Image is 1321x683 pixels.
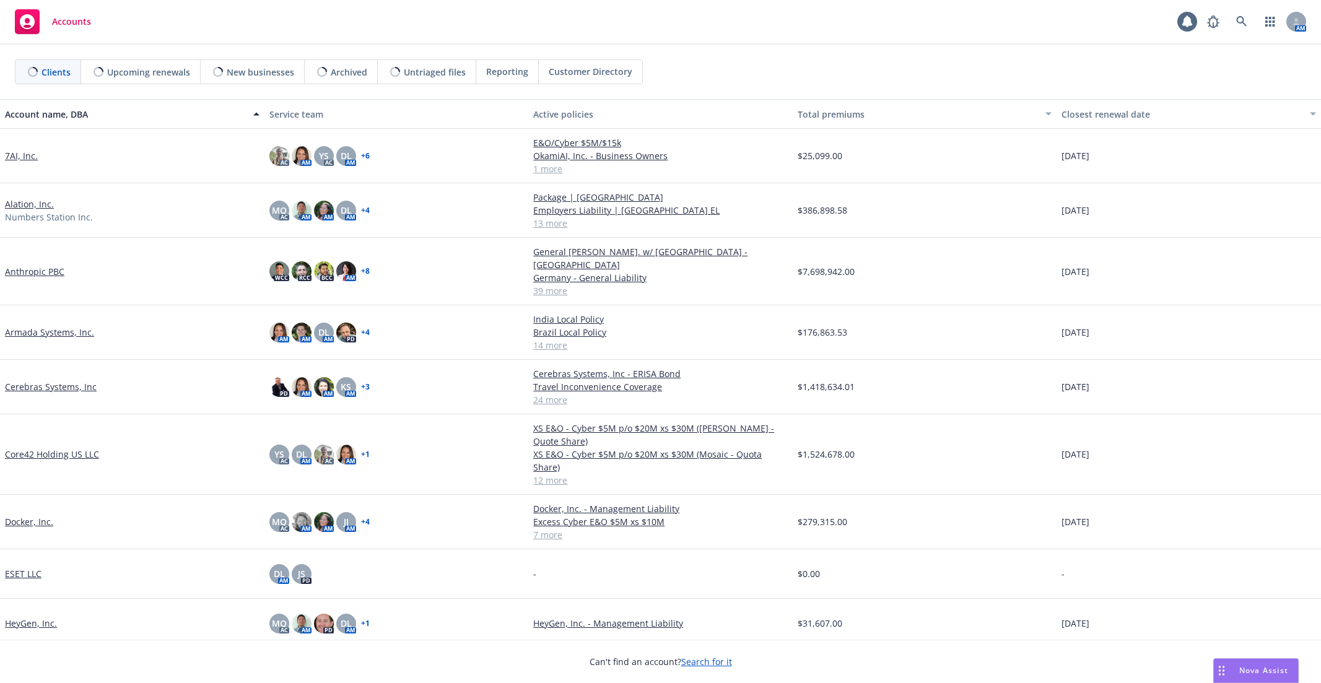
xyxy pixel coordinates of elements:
[107,66,190,79] span: Upcoming renewals
[361,383,370,391] a: + 3
[361,329,370,336] a: + 4
[361,518,370,526] a: + 4
[314,614,334,633] img: photo
[10,4,96,39] a: Accounts
[1062,380,1089,393] span: [DATE]
[292,146,312,166] img: photo
[331,66,367,79] span: Archived
[274,567,285,580] span: DL
[336,261,356,281] img: photo
[341,380,351,393] span: KS
[1062,326,1089,339] span: [DATE]
[798,515,847,528] span: $279,315.00
[41,66,71,79] span: Clients
[272,204,287,217] span: MQ
[1062,265,1089,278] span: [DATE]
[533,217,788,230] a: 13 more
[361,207,370,214] a: + 4
[533,245,788,271] a: General [PERSON_NAME]. w/ [GEOGRAPHIC_DATA] - [GEOGRAPHIC_DATA]
[1062,204,1089,217] span: [DATE]
[341,617,352,630] span: DL
[533,191,788,204] a: Package | [GEOGRAPHIC_DATA]
[533,474,788,487] a: 12 more
[314,445,334,464] img: photo
[533,617,788,630] a: HeyGen, Inc. - Management Liability
[798,149,842,162] span: $25,099.00
[1057,99,1321,129] button: Closest renewal date
[1062,448,1089,461] span: [DATE]
[1062,149,1089,162] span: [DATE]
[533,367,788,380] a: Cerebras Systems, Inc - ERISA Bond
[269,108,524,121] div: Service team
[5,149,38,162] a: 7AI, Inc.
[1062,567,1065,580] span: -
[292,377,312,397] img: photo
[533,326,788,339] a: Brazil Local Policy
[528,99,793,129] button: Active policies
[5,108,246,121] div: Account name, DBA
[798,265,855,278] span: $7,698,942.00
[269,146,289,166] img: photo
[533,149,788,162] a: OkamiAI, Inc. - Business Owners
[1214,659,1229,682] div: Drag to move
[314,512,334,532] img: photo
[298,567,305,580] span: JS
[336,323,356,342] img: photo
[292,512,312,532] img: photo
[1062,617,1089,630] span: [DATE]
[533,448,788,474] a: XS E&O - Cyber $5M p/o $20M xs $30M (Mosaic - Quota Share)
[798,448,855,461] span: $1,524,678.00
[1062,108,1302,121] div: Closest renewal date
[5,198,54,211] a: Alation, Inc.
[533,313,788,326] a: India Local Policy
[336,445,356,464] img: photo
[1258,9,1283,34] a: Switch app
[264,99,529,129] button: Service team
[404,66,466,79] span: Untriaged files
[5,380,97,393] a: Cerebras Systems, Inc
[361,620,370,627] a: + 1
[314,377,334,397] img: photo
[274,448,284,461] span: YS
[272,515,287,528] span: MQ
[318,326,329,339] span: DL
[5,448,99,461] a: Core42 Holding US LLC
[314,261,334,281] img: photo
[549,65,632,78] span: Customer Directory
[5,211,93,224] span: Numbers Station Inc.
[314,201,334,220] img: photo
[798,108,1039,121] div: Total premiums
[533,162,788,175] a: 1 more
[269,323,289,342] img: photo
[272,617,287,630] span: MQ
[5,326,94,339] a: Armada Systems, Inc.
[590,655,732,668] span: Can't find an account?
[5,617,57,630] a: HeyGen, Inc.
[533,393,788,406] a: 24 more
[533,528,788,541] a: 7 more
[296,448,307,461] span: DL
[798,617,842,630] span: $31,607.00
[52,17,91,27] span: Accounts
[269,377,289,397] img: photo
[1062,515,1089,528] span: [DATE]
[5,567,41,580] a: ESET LLC
[269,261,289,281] img: photo
[292,261,312,281] img: photo
[1213,658,1299,683] button: Nova Assist
[292,323,312,342] img: photo
[533,284,788,297] a: 39 more
[798,326,847,339] span: $176,863.53
[533,422,788,448] a: XS E&O - Cyber $5M p/o $20M xs $30M ([PERSON_NAME] - Quote Share)
[798,204,847,217] span: $386,898.58
[361,152,370,160] a: + 6
[227,66,294,79] span: New businesses
[533,567,536,580] span: -
[533,271,788,284] a: Germany - General Liability
[798,567,820,580] span: $0.00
